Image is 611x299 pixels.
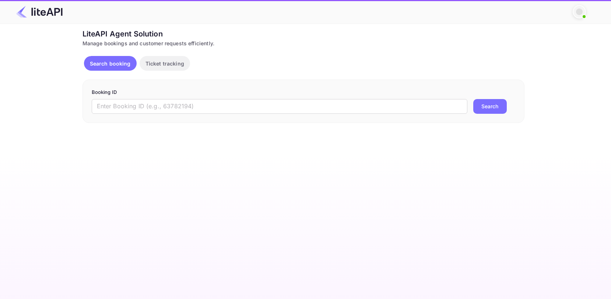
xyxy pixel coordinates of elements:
img: LiteAPI Logo [16,6,63,18]
p: Booking ID [92,89,515,96]
p: Search booking [90,60,131,67]
input: Enter Booking ID (e.g., 63782194) [92,99,467,114]
button: Search [473,99,507,114]
div: Manage bookings and customer requests efficiently. [82,39,524,47]
p: Ticket tracking [145,60,184,67]
div: LiteAPI Agent Solution [82,28,524,39]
